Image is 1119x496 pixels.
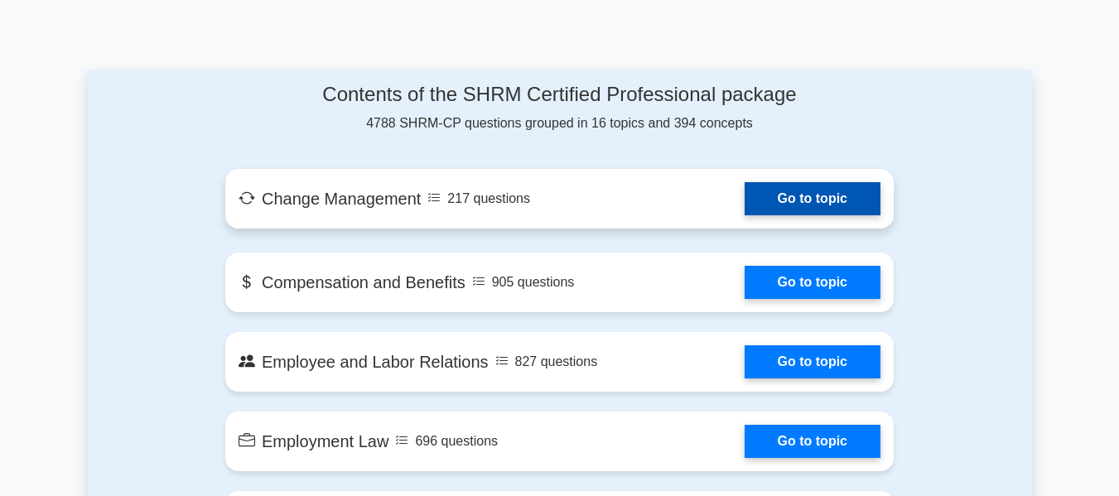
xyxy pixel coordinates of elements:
[225,83,894,107] h4: Contents of the SHRM Certified Professional package
[745,425,880,458] a: Go to topic
[745,266,880,299] a: Go to topic
[745,182,880,215] a: Go to topic
[745,345,880,378] a: Go to topic
[225,83,894,133] div: 4788 SHRM-CP questions grouped in 16 topics and 394 concepts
